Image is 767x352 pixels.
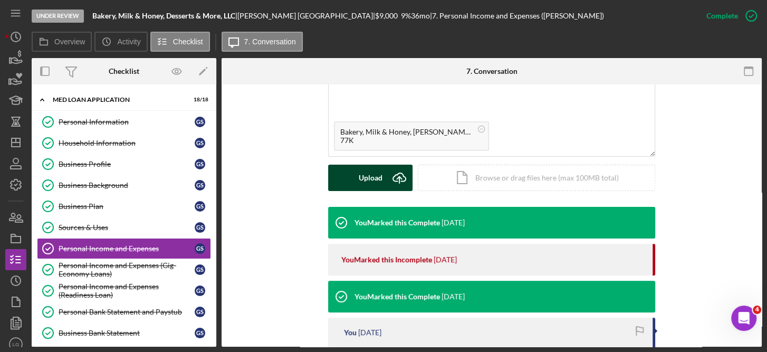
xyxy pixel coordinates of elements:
div: Personal Information [59,118,195,126]
div: 18 / 18 [189,97,208,103]
div: Business Profile [59,160,195,168]
button: Checklist [150,32,210,52]
label: Checklist [173,37,203,46]
div: Business Background [59,181,195,189]
a: Personal InformationGS [37,111,211,132]
div: Personal Bank Statement and Paystub [59,308,195,316]
div: G S [195,222,205,233]
div: | [92,12,237,20]
a: Household InformationGS [37,132,211,154]
a: Sources & UsesGS [37,217,211,238]
label: Activity [117,37,140,46]
div: Bakery, Milk & Honey, [PERSON_NAME] Financial Projection Model (Micro Loan)- version 2.xlsx [340,128,472,136]
div: Business Bank Statement [59,329,195,337]
div: G S [195,159,205,169]
div: MED Loan Application [53,97,182,103]
div: Business Plan [59,202,195,211]
div: Personal Income and Expenses (Gig-Economy Loans) [59,261,195,278]
div: | 7. Personal Income and Expenses ([PERSON_NAME]) [430,12,604,20]
a: Personal Income and Expenses (Readiness Loan)GS [37,280,211,301]
div: You [344,328,357,337]
div: G S [195,264,205,275]
div: You Marked this Complete [354,218,440,227]
div: Household Information [59,139,195,147]
div: G S [195,307,205,317]
time: 2025-08-25 15:07 [434,255,457,264]
a: Business Bank StatementGS [37,322,211,344]
div: Personal Income and Expenses (Readiness Loan) [59,282,195,299]
div: Complete [706,5,738,26]
div: [PERSON_NAME] [GEOGRAPHIC_DATA] | [237,12,375,20]
div: Sources & Uses [59,223,195,232]
time: 2025-08-25 13:48 [358,328,381,337]
div: 77K [340,136,472,145]
text: LG [13,341,20,347]
div: Upload [359,165,382,191]
span: 4 [753,306,761,314]
button: 7. Conversation [222,32,303,52]
div: G S [195,138,205,148]
div: 36 mo [411,12,430,20]
label: Overview [54,37,85,46]
div: G S [195,117,205,127]
iframe: Intercom live chat [731,306,756,331]
div: G S [195,286,205,296]
div: G S [195,201,205,212]
button: Complete [696,5,762,26]
div: Checklist [109,67,139,75]
time: 2025-08-25 15:08 [442,218,465,227]
div: G S [195,243,205,254]
div: 9 % [401,12,411,20]
a: Business BackgroundGS [37,175,211,196]
div: You Marked this Incomplete [341,255,432,264]
div: You Marked this Complete [354,292,440,301]
b: Bakery, Milk & Honey, Desserts & More, LLC [92,11,235,20]
div: Personal Income and Expenses [59,244,195,253]
a: Personal Income and ExpensesGS [37,238,211,259]
a: Business ProfileGS [37,154,211,175]
div: Under Review [32,9,84,23]
button: Overview [32,32,92,52]
div: G S [195,180,205,191]
button: Activity [94,32,147,52]
button: Upload [328,165,413,191]
time: 2025-08-25 13:49 [442,292,465,301]
a: Personal Bank Statement and PaystubGS [37,301,211,322]
a: Business PlanGS [37,196,211,217]
label: 7. Conversation [244,37,296,46]
div: G S [195,328,205,338]
div: 7. Conversation [466,67,517,75]
a: Personal Income and Expenses (Gig-Economy Loans)GS [37,259,211,280]
span: $9,000 [375,11,398,20]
